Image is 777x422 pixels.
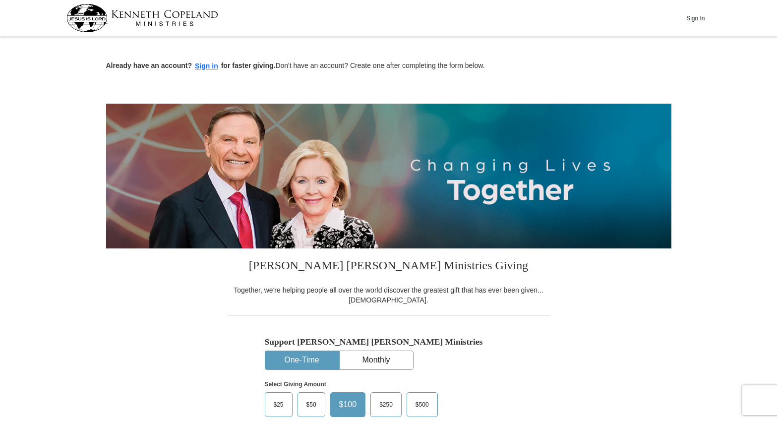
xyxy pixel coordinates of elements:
button: Monthly [340,351,413,369]
img: kcm-header-logo.svg [66,4,218,32]
h3: [PERSON_NAME] [PERSON_NAME] Ministries Giving [228,248,550,285]
strong: Already have an account? for faster giving. [106,61,276,69]
h5: Support [PERSON_NAME] [PERSON_NAME] Ministries [265,337,513,347]
span: $50 [301,397,321,412]
button: Sign in [192,60,221,72]
span: $250 [374,397,398,412]
button: One-Time [265,351,339,369]
span: $25 [269,397,289,412]
strong: Select Giving Amount [265,381,326,388]
span: $500 [411,397,434,412]
span: $100 [334,397,362,412]
p: Don't have an account? Create one after completing the form below. [106,60,671,72]
div: Together, we're helping people all over the world discover the greatest gift that has ever been g... [228,285,550,305]
button: Sign In [681,10,711,26]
